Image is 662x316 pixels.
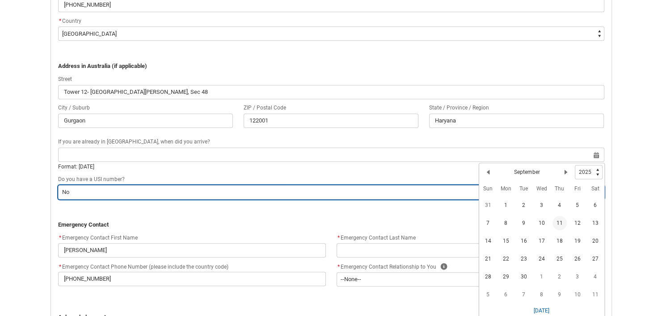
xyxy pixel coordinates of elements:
[569,232,586,250] td: 2025-09-19
[551,196,569,214] td: 2025-09-04
[497,268,515,286] td: 2025-09-29
[244,105,286,111] span: ZIP / Postal Code
[517,216,531,230] span: 9
[533,250,551,268] td: 2025-09-24
[481,198,495,212] span: 31
[588,216,603,230] span: 13
[479,196,497,214] td: 2025-08-31
[586,286,604,303] td: 2025-10-11
[588,234,603,248] span: 20
[517,287,531,302] span: 7
[588,252,603,266] span: 27
[533,214,551,232] td: 2025-09-10
[569,196,586,214] td: 2025-09-05
[570,198,585,212] span: 5
[533,196,551,214] td: 2025-09-03
[481,287,495,302] span: 5
[591,185,599,192] abbr: Saturday
[533,286,551,303] td: 2025-10-08
[570,287,585,302] span: 10
[497,286,515,303] td: 2025-10-06
[499,287,513,302] span: 6
[536,185,547,192] abbr: Wednesday
[483,185,493,192] abbr: Sunday
[533,268,551,286] td: 2025-10-01
[497,250,515,268] td: 2025-09-22
[499,216,513,230] span: 8
[479,250,497,268] td: 2025-09-21
[479,232,497,250] td: 2025-09-14
[555,185,564,192] abbr: Thursday
[499,270,513,284] span: 29
[341,264,436,270] span: Emergency Contact Relationship to You
[588,198,603,212] span: 6
[552,287,567,302] span: 9
[479,268,497,286] td: 2025-09-28
[551,286,569,303] td: 2025-10-09
[570,270,585,284] span: 3
[337,264,340,270] abbr: required
[552,198,567,212] span: 4
[569,214,586,232] td: 2025-09-12
[429,105,489,111] span: State / Province / Region
[586,196,604,214] td: 2025-09-06
[535,198,549,212] span: 3
[497,232,515,250] td: 2025-09-15
[497,196,515,214] td: 2025-09-01
[559,165,573,179] button: Next Month
[58,139,210,145] span: If you are already in [GEOGRAPHIC_DATA], when did you arrive?
[515,214,533,232] td: 2025-09-09
[586,250,604,268] td: 2025-09-27
[551,250,569,268] td: 2025-09-25
[515,232,533,250] td: 2025-09-16
[517,252,531,266] span: 23
[481,234,495,248] span: 14
[588,287,603,302] span: 11
[535,270,549,284] span: 1
[535,216,549,230] span: 10
[59,18,61,24] abbr: required
[58,261,232,271] label: Emergency Contact Phone Number (please include the country code)
[515,268,533,286] td: 2025-09-30
[58,221,109,228] strong: Emergency Contact
[588,270,603,284] span: 4
[481,165,495,179] button: Previous Month
[517,198,531,212] span: 2
[481,216,495,230] span: 7
[519,185,528,192] abbr: Tuesday
[586,214,604,232] td: 2025-09-13
[552,216,567,230] span: 11
[58,272,326,286] input: +61 400 000 000
[535,252,549,266] span: 24
[535,234,549,248] span: 17
[479,214,497,232] td: 2025-09-07
[58,76,72,82] span: Street
[515,250,533,268] td: 2025-09-23
[59,264,61,270] abbr: required
[337,235,340,241] abbr: required
[58,176,125,182] span: Do you have a USI number?
[62,18,81,24] span: Country
[552,252,567,266] span: 25
[497,214,515,232] td: 2025-09-08
[570,216,585,230] span: 12
[569,250,586,268] td: 2025-09-26
[533,232,551,250] td: 2025-09-17
[58,163,604,171] div: Format: [DATE]
[570,234,585,248] span: 19
[515,286,533,303] td: 2025-10-07
[574,185,581,192] abbr: Friday
[586,268,604,286] td: 2025-10-04
[337,235,416,241] span: Emergency Contact Last Name
[499,198,513,212] span: 1
[535,287,549,302] span: 8
[59,235,61,241] abbr: required
[499,234,513,248] span: 15
[552,234,567,248] span: 18
[517,234,531,248] span: 16
[499,252,513,266] span: 22
[481,252,495,266] span: 21
[479,286,497,303] td: 2025-10-05
[501,185,511,192] abbr: Monday
[551,214,569,232] td: 2025-09-11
